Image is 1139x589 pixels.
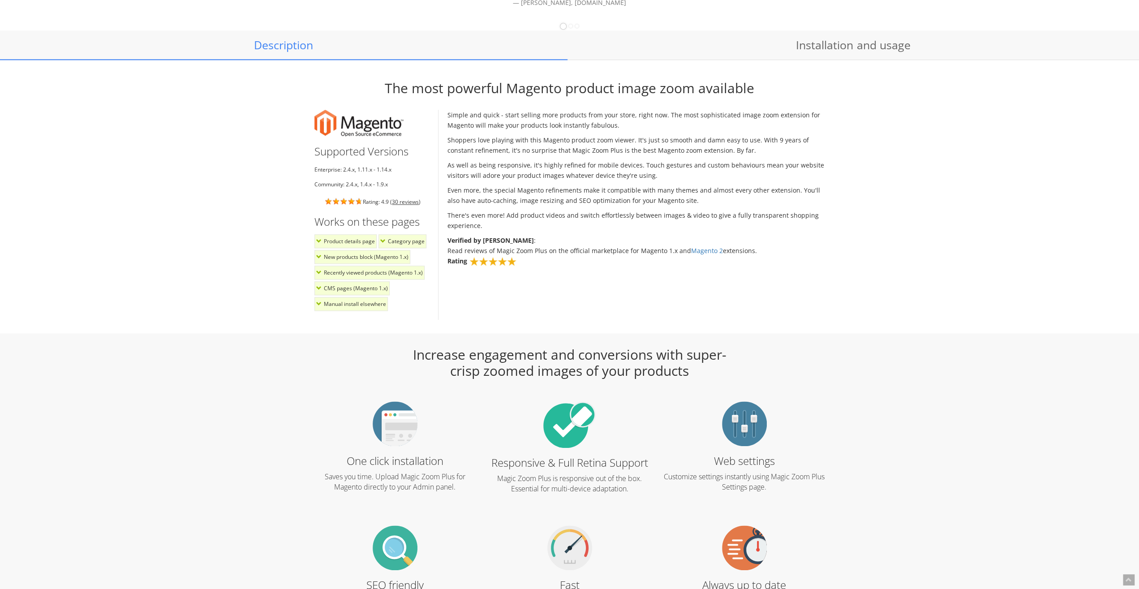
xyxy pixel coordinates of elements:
li: Manual install elsewhere [314,297,388,311]
h3: Works on these pages [314,216,432,228]
h3: Web settings [664,455,825,467]
p: Magic Zoom Plus is responsive out of the box. Essential for multi-device adaptation. [489,473,650,494]
img: Change this ASAP [722,525,767,570]
div: Rating: 4.9 ( ) [314,196,432,207]
strong: Verified by [PERSON_NAME] [447,236,534,245]
li: Category page [378,234,426,248]
li: Enterprise: 2.4.x, 1.11.x - 1.14.x [314,164,432,175]
img: Change this ASAP [722,401,767,446]
p: As well as being responsive, it's highly refined for mobile devices. Touch gestures and custom be... [447,160,825,181]
img: star-ma-5.png [469,257,517,267]
img: Change this ASAP [543,401,596,448]
p: : Read reviews of Magic Zoom Plus on the official marketplace for Magento 1.x and extensions. [447,235,825,267]
h3: One click installation [314,455,476,467]
img: Change this ASAP [373,525,417,570]
li: Recently viewed products (Magento 1.x) [314,266,425,279]
p: Customize settings instantly using Magic Zoom Plus Settings page. [664,472,825,493]
p: Saves you time. Upload Magic Zoom Plus for Magento directly to your Admin panel. [314,472,476,493]
a: 30 reviews [392,198,419,206]
p: Shoppers love playing with this Magento product zoom viewer. It's just so smooth and damn easy to... [447,135,825,155]
li: New products block (Magento 1.x) [314,250,410,264]
h2: Increase engagement and conversions with super-crisp zoomed images of your products [406,347,733,379]
p: There's even more! Add product videos and switch effortlessly between images & video to give a fu... [447,210,825,231]
a: Magento 2 [691,246,723,255]
h2: The most powerful Magento product image zoom available [308,80,832,96]
li: CMS pages (Magento 1.x) [314,281,390,295]
li: Product details page [314,234,377,248]
h3: Supported Versions [314,146,432,157]
h3: Responsive & Full Retina Support [489,457,650,469]
p: Simple and quick - start selling more products from your store, right now. The most sophisticated... [447,110,825,130]
img: Change this ASAP [547,525,592,570]
strong: Rating [447,257,467,265]
img: Change this ASAP [373,401,417,446]
a: Installation and usage [570,30,1137,60]
p: Even more, the special Magento refinements make it compatible with many themes and almost every o... [447,185,825,206]
li: Community: 2.4.x, 1.4.x - 1.9.x [314,179,432,189]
